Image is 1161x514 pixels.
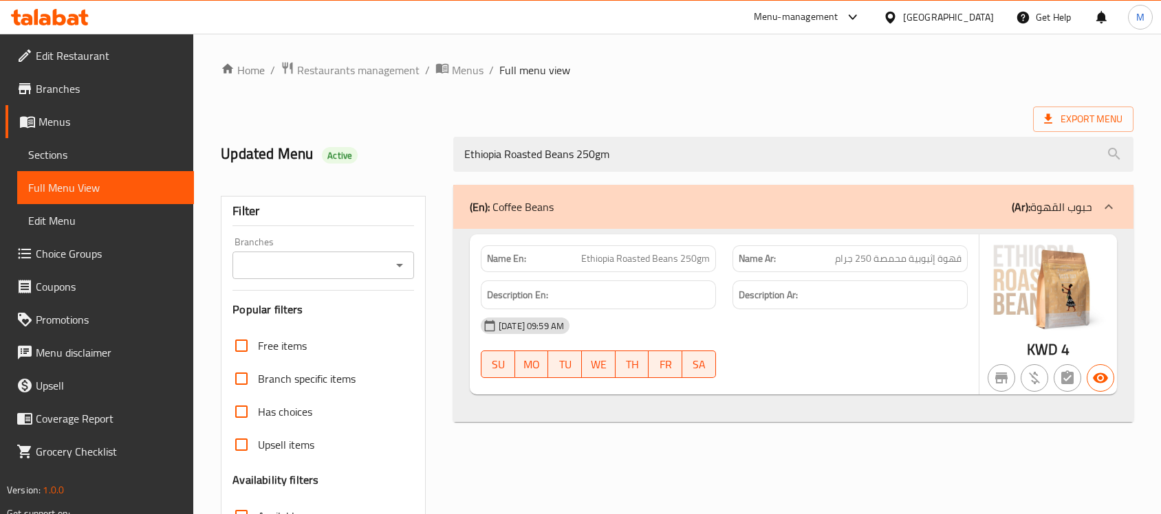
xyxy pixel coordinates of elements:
li: / [425,62,430,78]
a: Grocery Checklist [6,435,194,468]
a: Sections [17,138,194,171]
span: Export Menu [1044,111,1122,128]
span: Coverage Report [36,410,183,427]
a: Menus [6,105,194,138]
button: Purchased item [1021,364,1048,392]
b: (Ar): [1012,197,1030,217]
strong: Description En: [487,287,548,304]
span: Edit Restaurant [36,47,183,64]
button: WE [582,350,616,378]
a: Coupons [6,270,194,303]
li: / [270,62,275,78]
span: Upsell items [258,436,314,453]
span: Edit Menu [28,212,183,229]
span: Grocery Checklist [36,443,183,460]
a: Branches [6,72,194,105]
p: حبوب القهوة [1012,199,1092,215]
span: KWD [1027,336,1058,363]
button: Not has choices [1054,364,1081,392]
a: Edit Menu [17,204,194,237]
a: Coverage Report [6,402,194,435]
span: Sections [28,146,183,163]
button: TH [616,350,649,378]
a: Menu disclaimer [6,336,194,369]
span: FR [654,355,677,375]
h3: Availability filters [232,472,318,488]
button: FR [649,350,682,378]
img: mmw_638819668523846916 [979,234,1117,337]
div: (En): Coffee Beans(Ar):حبوب القهوة [453,229,1133,423]
nav: breadcrumb [221,61,1133,79]
span: Menu disclaimer [36,344,183,361]
div: Filter [232,197,414,226]
span: Promotions [36,311,183,328]
span: TH [621,355,644,375]
h3: Popular filters [232,302,414,317]
span: M [1136,10,1144,25]
p: Coffee Beans [470,199,554,215]
span: 4 [1061,336,1070,363]
a: Full Menu View [17,171,194,204]
button: MO [515,350,549,378]
strong: Name En: [487,252,526,266]
span: Full menu view [499,62,570,78]
span: 1.0.0 [43,481,64,499]
span: Menus [452,62,484,78]
a: Menus [435,61,484,79]
strong: Description Ar: [739,287,798,304]
span: Free items [258,337,307,354]
li: / [489,62,494,78]
span: Coupons [36,278,183,295]
span: SU [487,355,510,375]
span: SA [688,355,710,375]
a: Restaurants management [281,61,420,79]
span: Export Menu [1033,107,1133,132]
span: MO [521,355,543,375]
span: Ethiopia Roasted Beans 250gm [581,252,710,266]
span: Upsell [36,377,183,394]
a: Upsell [6,369,194,402]
div: (En): Coffee Beans(Ar):حبوب القهوة [453,185,1133,229]
h2: Updated Menu [221,144,437,164]
div: Menu-management [754,9,838,25]
a: Home [221,62,265,78]
span: Version: [7,481,41,499]
div: Active [322,147,358,164]
a: Edit Restaurant [6,39,194,72]
span: Restaurants management [297,62,420,78]
a: Promotions [6,303,194,336]
button: TU [548,350,582,378]
b: (En): [470,197,490,217]
span: Menus [39,113,183,130]
span: Branches [36,80,183,97]
a: Choice Groups [6,237,194,270]
button: Available [1087,364,1114,392]
span: TU [554,355,576,375]
button: SU [481,350,515,378]
span: WE [587,355,610,375]
button: Open [390,256,409,275]
span: [DATE] 09:59 AM [493,320,569,333]
button: Not branch specific item [988,364,1015,392]
span: Has choices [258,403,312,420]
button: SA [682,350,716,378]
span: Branch specific items [258,370,356,387]
span: Full Menu View [28,179,183,196]
div: [GEOGRAPHIC_DATA] [903,10,994,25]
strong: Name Ar: [739,252,776,266]
span: قهوة إثيوبية محمصة 250 جرام [835,252,962,266]
input: search [453,137,1133,172]
span: Active [322,149,358,162]
span: Choice Groups [36,245,183,262]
